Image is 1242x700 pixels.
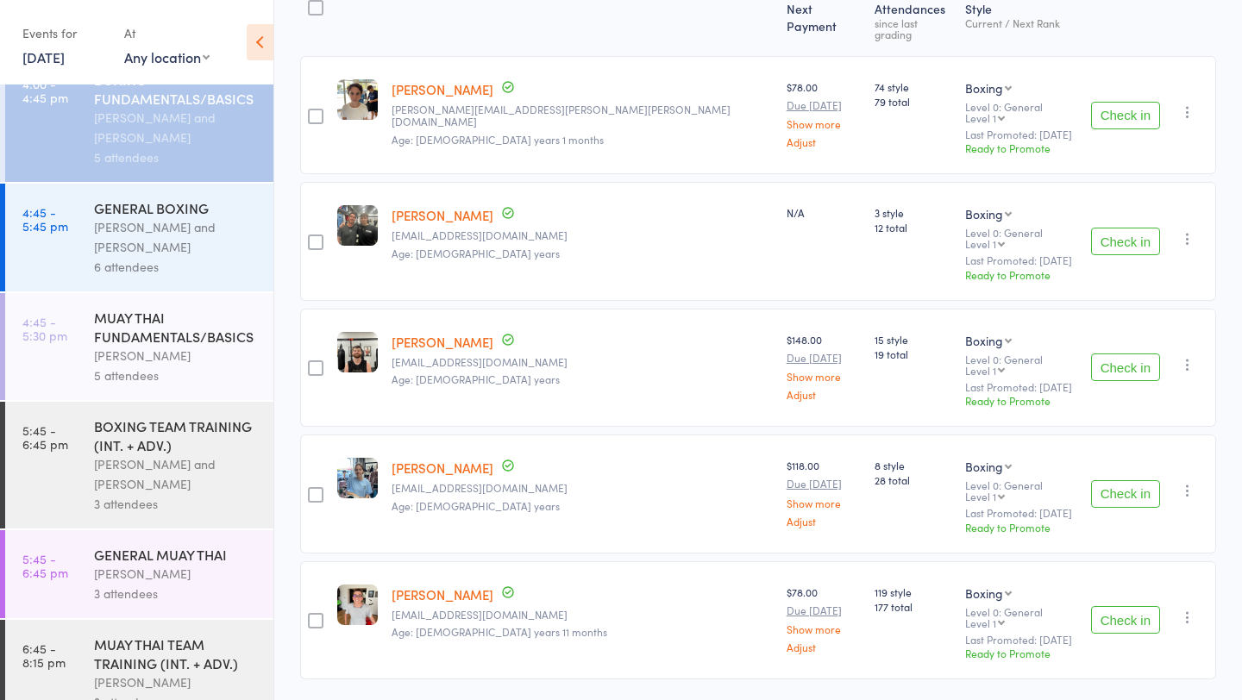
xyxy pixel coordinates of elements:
[965,353,1076,376] div: Level 0: General
[1091,480,1160,508] button: Check in
[965,17,1076,28] div: Current / Next Rank
[392,333,493,351] a: [PERSON_NAME]
[5,55,273,182] a: 4:00 -4:45 pmBOXING FUNDAMENTALS/BASICS[PERSON_NAME] and [PERSON_NAME]5 attendees
[94,147,259,167] div: 5 attendees
[787,79,861,147] div: $78.00
[1091,606,1160,634] button: Check in
[965,141,1076,155] div: Ready to Promote
[965,205,1003,222] div: Boxing
[965,634,1076,646] small: Last Promoted: [DATE]
[875,458,951,472] span: 8 style
[94,584,259,603] div: 3 attendees
[875,347,951,361] span: 19 total
[875,17,951,40] div: since last grading
[965,584,1003,602] div: Boxing
[875,584,951,599] span: 119 style
[337,584,378,625] img: image1696930710.png
[787,497,861,509] a: Show more
[965,267,1076,282] div: Ready to Promote
[787,332,861,400] div: $148.00
[787,99,861,111] small: Due [DATE]
[965,507,1076,519] small: Last Promoted: [DATE]
[965,254,1076,266] small: Last Promoted: [DATE]
[337,205,378,246] img: image1754291126.png
[22,205,68,233] time: 4:45 - 5:45 pm
[392,609,773,621] small: elaniwatson@gmail.com
[875,599,951,614] span: 177 total
[965,227,1076,249] div: Level 0: General
[392,498,560,513] span: Age: [DEMOGRAPHIC_DATA] years
[965,393,1076,408] div: Ready to Promote
[22,423,68,451] time: 5:45 - 6:45 pm
[875,79,951,94] span: 74 style
[787,458,861,526] div: $118.00
[392,206,493,224] a: [PERSON_NAME]
[965,520,1076,534] div: Ready to Promote
[965,112,996,123] div: Level 1
[875,332,951,347] span: 15 style
[965,491,996,502] div: Level 1
[1091,228,1160,255] button: Check in
[337,332,378,372] img: image1752025694.png
[94,70,259,108] div: BOXING FUNDAMENTALS/BASICS
[22,552,68,579] time: 5:45 - 6:45 pm
[94,198,259,217] div: GENERAL BOXING
[392,246,560,260] span: Age: [DEMOGRAPHIC_DATA] years
[94,217,259,257] div: [PERSON_NAME] and [PERSON_NAME]
[94,257,259,277] div: 6 attendees
[5,293,273,400] a: 4:45 -5:30 pmMUAY THAI FUNDAMENTALS/BASICS[PERSON_NAME]5 attendees
[94,545,259,564] div: GENERAL MUAY THAI
[1091,353,1160,381] button: Check in
[787,118,861,129] a: Show more
[787,478,861,490] small: Due [DATE]
[787,623,861,634] a: Show more
[965,365,996,376] div: Level 1
[787,641,861,653] a: Adjust
[787,205,861,220] div: N/A
[965,381,1076,393] small: Last Promoted: [DATE]
[94,564,259,584] div: [PERSON_NAME]
[94,494,259,514] div: 3 attendees
[94,366,259,385] div: 5 attendees
[392,356,773,368] small: lsteiny2@gmail.com
[22,19,107,47] div: Events for
[787,584,861,653] div: $78.00
[965,646,1076,660] div: Ready to Promote
[94,454,259,494] div: [PERSON_NAME] and [PERSON_NAME]
[392,80,493,98] a: [PERSON_NAME]
[965,79,1003,97] div: Boxing
[392,132,604,147] span: Age: [DEMOGRAPHIC_DATA] years 1 months
[965,128,1076,141] small: Last Promoted: [DATE]
[124,47,210,66] div: Any location
[787,371,861,382] a: Show more
[965,479,1076,502] div: Level 0: General
[392,624,607,639] span: Age: [DEMOGRAPHIC_DATA] years 11 months
[5,402,273,528] a: 5:45 -6:45 pmBOXING TEAM TRAINING (INT. + ADV.)[PERSON_NAME] and [PERSON_NAME]3 attendees
[22,315,67,342] time: 4:45 - 5:30 pm
[337,458,378,498] img: image1739400507.png
[875,205,951,220] span: 3 style
[5,184,273,291] a: 4:45 -5:45 pmGENERAL BOXING[PERSON_NAME] and [PERSON_NAME]6 attendees
[94,672,259,692] div: [PERSON_NAME]
[94,308,259,346] div: MUAY THAI FUNDAMENTALS/BASICS
[392,459,493,477] a: [PERSON_NAME]
[94,108,259,147] div: [PERSON_NAME] and [PERSON_NAME]
[124,19,210,47] div: At
[965,617,996,628] div: Level 1
[5,530,273,618] a: 5:45 -6:45 pmGENERAL MUAY THAI[PERSON_NAME]3 attendees
[875,94,951,109] span: 79 total
[787,389,861,400] a: Adjust
[392,482,773,494] small: daniellaunger9@gmail.com
[94,416,259,454] div: BOXING TEAM TRAINING (INT. + ADV.)
[337,79,378,120] img: image1709631522.png
[392,229,773,241] small: jackpickert11@gmail.com
[965,101,1076,123] div: Level 0: General
[392,585,493,603] a: [PERSON_NAME]
[22,77,68,104] time: 4:00 - 4:45 pm
[875,220,951,234] span: 12 total
[787,136,861,147] a: Adjust
[875,472,951,487] span: 28 total
[392,372,560,386] span: Age: [DEMOGRAPHIC_DATA] years
[787,604,861,616] small: Due [DATE]
[787,352,861,364] small: Due [DATE]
